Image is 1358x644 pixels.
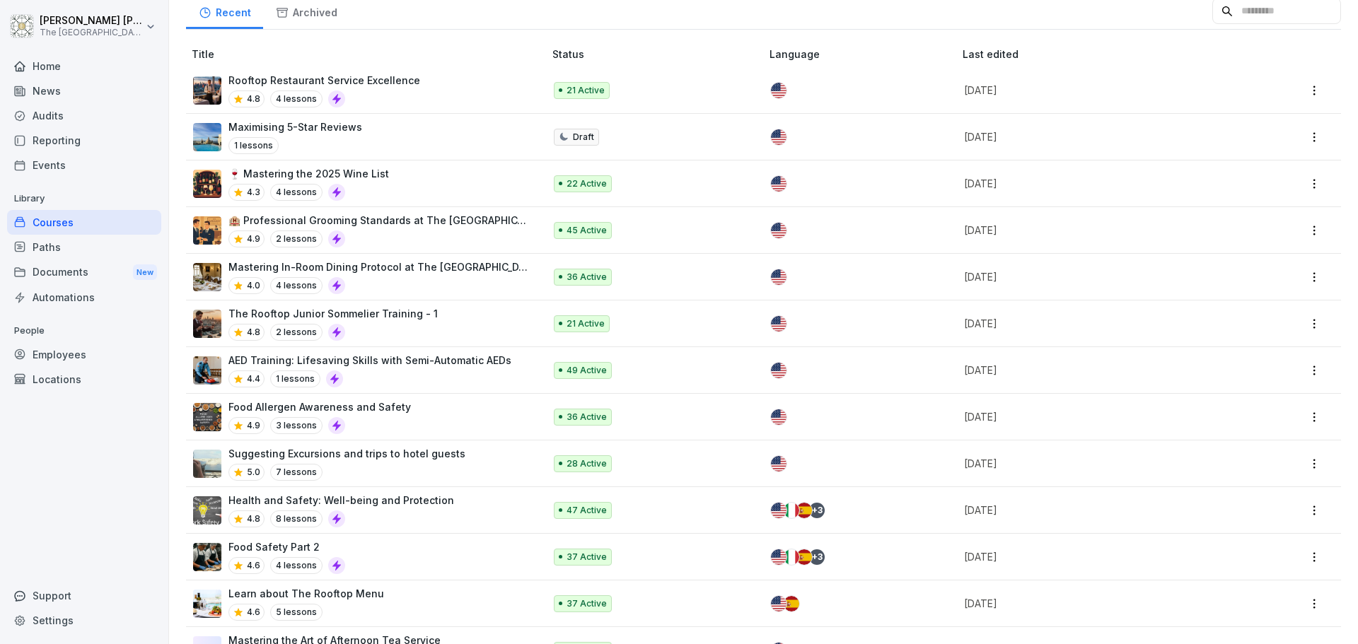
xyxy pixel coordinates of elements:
p: 5 lessons [270,604,323,621]
div: Audits [7,103,161,128]
p: 2 lessons [270,230,323,247]
img: us.svg [771,316,787,332]
a: DocumentsNew [7,259,161,286]
a: Automations [7,285,161,310]
p: [DATE] [964,176,1227,191]
p: 5.0 [247,466,260,479]
p: Status [552,47,764,62]
img: us.svg [771,503,787,518]
p: 4 lessons [270,184,323,201]
p: 3 lessons [270,417,323,434]
p: 36 Active [567,271,607,283]
img: msnu2y60em5anjhzzv1mjkkd.png [193,496,221,525]
p: 🍷 Mastering the 2025 Wine List [228,166,389,181]
div: New [133,264,157,281]
p: 37 Active [567,551,607,563]
p: Food Allergen Awareness and Safety [228,399,411,414]
img: xyzkmlt34bq1z96340jv59xq.png [193,356,221,385]
p: 21 Active [567,317,605,330]
a: Events [7,153,161,177]
img: xs088wrmk7xx2g7xzv0c0n1d.png [193,403,221,431]
img: us.svg [771,269,787,285]
p: [DATE] [964,363,1227,377]
p: Language [770,47,957,62]
p: 4.8 [247,326,260,339]
img: es.svg [796,503,812,518]
p: 1 lessons [270,370,320,387]
p: 4.9 [247,233,260,245]
p: 49 Active [567,364,607,377]
div: + 3 [809,503,825,518]
p: 4.8 [247,513,260,525]
p: 4 lessons [270,557,323,574]
img: us.svg [771,83,787,98]
p: 4 lessons [270,90,323,107]
p: Mastering In-Room Dining Protocol at The [GEOGRAPHIC_DATA] [228,259,530,274]
p: 8 lessons [270,510,323,527]
img: imu806ktjc0oydci5ofykipc.png [193,123,221,151]
a: Courses [7,210,161,235]
a: Paths [7,235,161,259]
p: 36 Active [567,411,607,423]
p: Health and Safety: Well-being and Protection [228,493,454,508]
img: us.svg [771,456,787,472]
p: Learn about The Rooftop Menu [228,586,384,601]
a: Settings [7,608,161,633]
img: es.svg [784,596,799,611]
img: ppo6esy7e7xl6mguq2ufqsy7.png [193,450,221,478]
p: 1 lessons [228,137,279,154]
p: Library [7,187,161,210]
p: Last edited [963,47,1244,62]
p: Title [192,47,547,62]
img: us.svg [771,549,787,565]
p: 🏨 Professional Grooming Standards at The [GEOGRAPHIC_DATA] [228,213,530,228]
p: People [7,320,161,342]
p: 47 Active [567,504,607,517]
div: Locations [7,367,161,392]
a: Home [7,54,161,78]
p: [DATE] [964,129,1227,144]
p: [DATE] [964,83,1227,98]
p: 28 Active [567,457,607,470]
img: it.svg [784,549,799,565]
p: [PERSON_NAME] [PERSON_NAME] [40,15,143,27]
a: Employees [7,342,161,367]
p: [DATE] [964,223,1227,238]
div: Documents [7,259,161,286]
p: [DATE] [964,596,1227,611]
p: The Rooftop Junior Sommelier Training - 1 [228,306,438,321]
img: azkf4rt9fjv8ktem2r20o1ft.png [193,543,221,571]
p: [DATE] [964,456,1227,471]
img: swi80ig3daptllz6mysa1yr5.png [193,216,221,245]
div: Support [7,583,161,608]
img: es.svg [796,549,812,565]
div: + 3 [809,549,825,565]
img: us.svg [771,129,787,145]
p: Food Safety Part 2 [228,539,345,554]
p: 4.6 [247,559,260,572]
p: The [GEOGRAPHIC_DATA] [40,28,143,37]
p: Draft [573,131,594,144]
img: vruy9b7zzztkeb9sfc4cwvb0.png [193,170,221,198]
a: News [7,78,161,103]
img: us.svg [771,596,787,611]
img: us.svg [771,409,787,425]
p: 4.0 [247,279,260,292]
p: 45 Active [567,224,607,237]
p: [DATE] [964,269,1227,284]
p: 4.9 [247,419,260,432]
p: 37 Active [567,597,607,610]
p: 21 Active [567,84,605,97]
p: Maximising 5-Star Reviews [228,119,362,134]
img: us.svg [771,363,787,378]
p: Rooftop Restaurant Service Excellence [228,73,420,88]
p: 2 lessons [270,324,323,341]
p: [DATE] [964,316,1227,331]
